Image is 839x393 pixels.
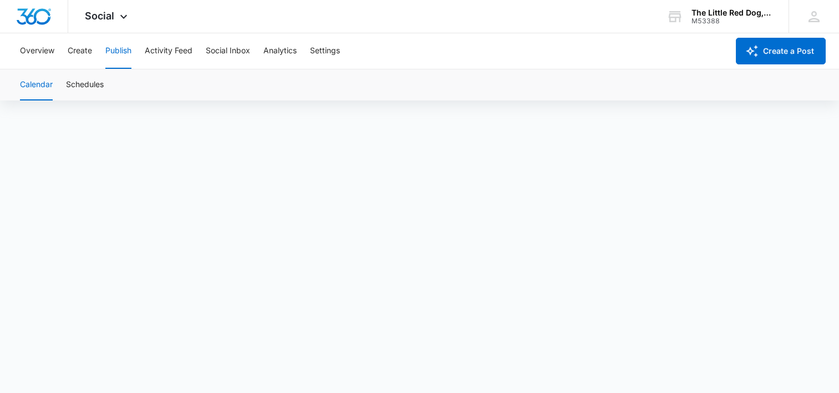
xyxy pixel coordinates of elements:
[691,17,772,25] div: account id
[105,33,131,69] button: Publish
[68,33,92,69] button: Create
[263,33,297,69] button: Analytics
[691,8,772,17] div: account name
[20,33,54,69] button: Overview
[145,33,192,69] button: Activity Feed
[20,69,53,100] button: Calendar
[206,33,250,69] button: Social Inbox
[736,38,826,64] button: Create a Post
[66,69,104,100] button: Schedules
[310,33,340,69] button: Settings
[85,10,114,22] span: Social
